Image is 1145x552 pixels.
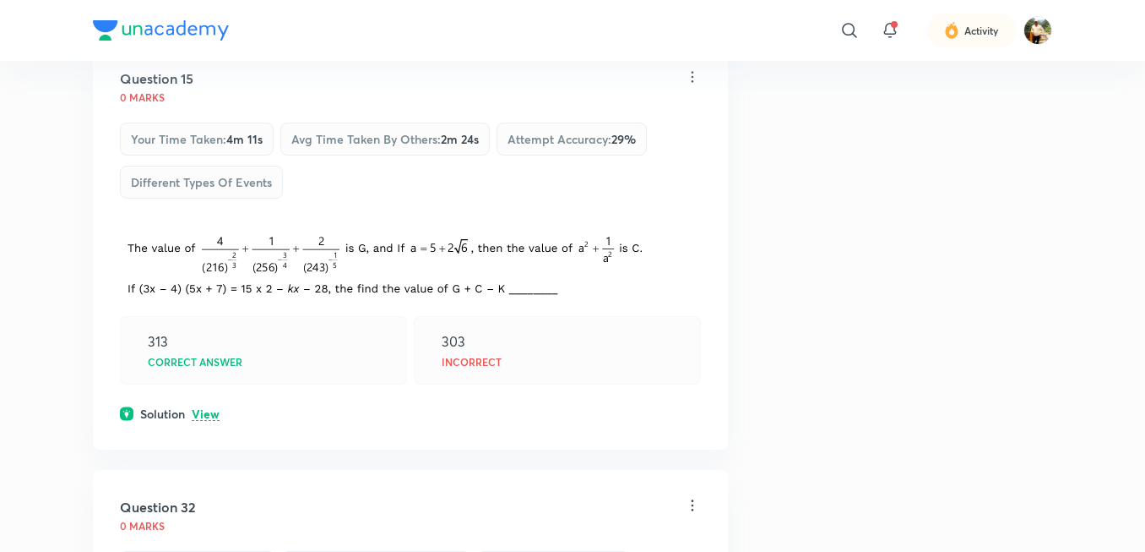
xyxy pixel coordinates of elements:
div: 303 [442,334,465,349]
div: 313 [148,334,168,349]
span: 29 % [611,131,636,147]
p: Incorrect [442,357,502,367]
img: 29-08-25-01:27:32-PM [120,229,684,298]
div: Attempt accuracy : [497,123,647,156]
h5: Question 32 [120,497,196,517]
div: Different types of events [120,166,283,199]
img: activity [944,20,959,41]
img: solution.svg [120,407,133,421]
p: 0 marks [120,92,165,102]
p: 0 marks [120,521,165,531]
span: 2m 24s [441,131,479,147]
h5: Question 15 [120,68,193,89]
p: View [192,408,220,421]
img: Arpit Kumar Gautam [1023,16,1052,45]
p: Correct answer [148,357,242,367]
div: Your time taken : [120,123,274,156]
h6: Solution [140,405,185,423]
div: Avg time taken by others : [280,123,490,156]
img: Company Logo [93,20,229,41]
span: 4m 11s [226,131,263,147]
